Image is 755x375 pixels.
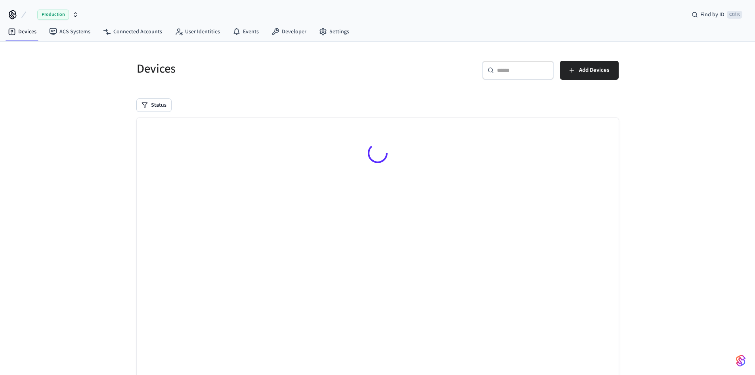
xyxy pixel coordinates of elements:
[560,61,619,80] button: Add Devices
[685,8,749,22] div: Find by IDCtrl K
[137,99,171,112] button: Status
[226,25,265,39] a: Events
[265,25,313,39] a: Developer
[137,61,373,77] h5: Devices
[579,65,609,75] span: Add Devices
[700,11,724,19] span: Find by ID
[43,25,97,39] a: ACS Systems
[2,25,43,39] a: Devices
[736,354,745,367] img: SeamLogoGradient.69752ec5.svg
[727,11,742,19] span: Ctrl K
[168,25,226,39] a: User Identities
[97,25,168,39] a: Connected Accounts
[313,25,356,39] a: Settings
[37,10,69,20] span: Production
